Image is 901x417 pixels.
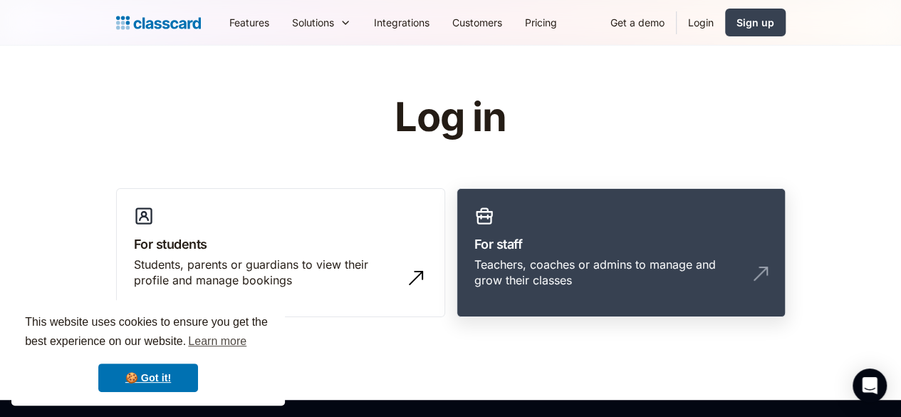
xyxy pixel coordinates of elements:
[677,6,725,38] a: Login
[474,257,739,289] div: Teachers, coaches or admins to manage and grow their classes
[25,314,271,352] span: This website uses cookies to ensure you get the best experience on our website.
[11,300,285,406] div: cookieconsent
[116,13,201,33] a: Logo
[281,6,363,38] div: Solutions
[441,6,514,38] a: Customers
[116,188,445,318] a: For studentsStudents, parents or guardians to view their profile and manage bookings
[134,257,399,289] div: Students, parents or guardians to view their profile and manage bookings
[98,364,198,392] a: dismiss cookie message
[457,188,786,318] a: For staffTeachers, coaches or admins to manage and grow their classes
[599,6,676,38] a: Get a demo
[186,331,249,352] a: learn more about cookies
[224,96,677,140] h1: Log in
[292,15,334,30] div: Solutions
[514,6,568,38] a: Pricing
[725,9,786,36] a: Sign up
[853,369,887,403] div: Open Intercom Messenger
[363,6,441,38] a: Integrations
[474,235,768,254] h3: For staff
[218,6,281,38] a: Features
[134,235,427,254] h3: For students
[736,15,774,30] div: Sign up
